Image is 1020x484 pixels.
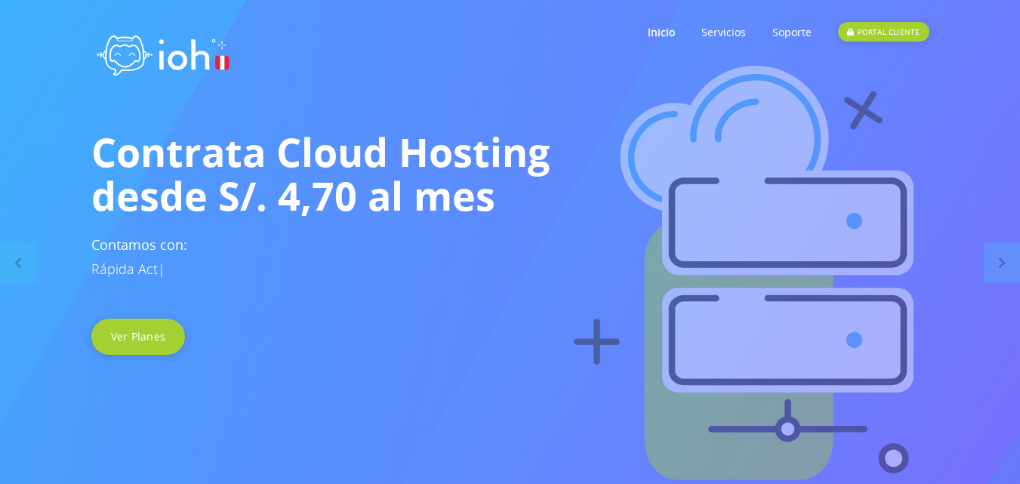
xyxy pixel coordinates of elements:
a: Servicios [701,2,746,62]
h1: Contrata Cloud Hosting desde S/. 4,70 al mes [91,130,929,217]
img: logo ioh [91,19,235,86]
a: PORTAL CLIENTE [838,2,929,62]
a: Ver Planes [91,319,186,355]
span: | [158,260,165,278]
span: Rápida Act [91,260,158,278]
a: Soporte [772,2,812,62]
div: PORTAL CLIENTE [838,22,929,42]
h3: Contamos con: [91,233,929,281]
a: Inicio [648,2,675,62]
